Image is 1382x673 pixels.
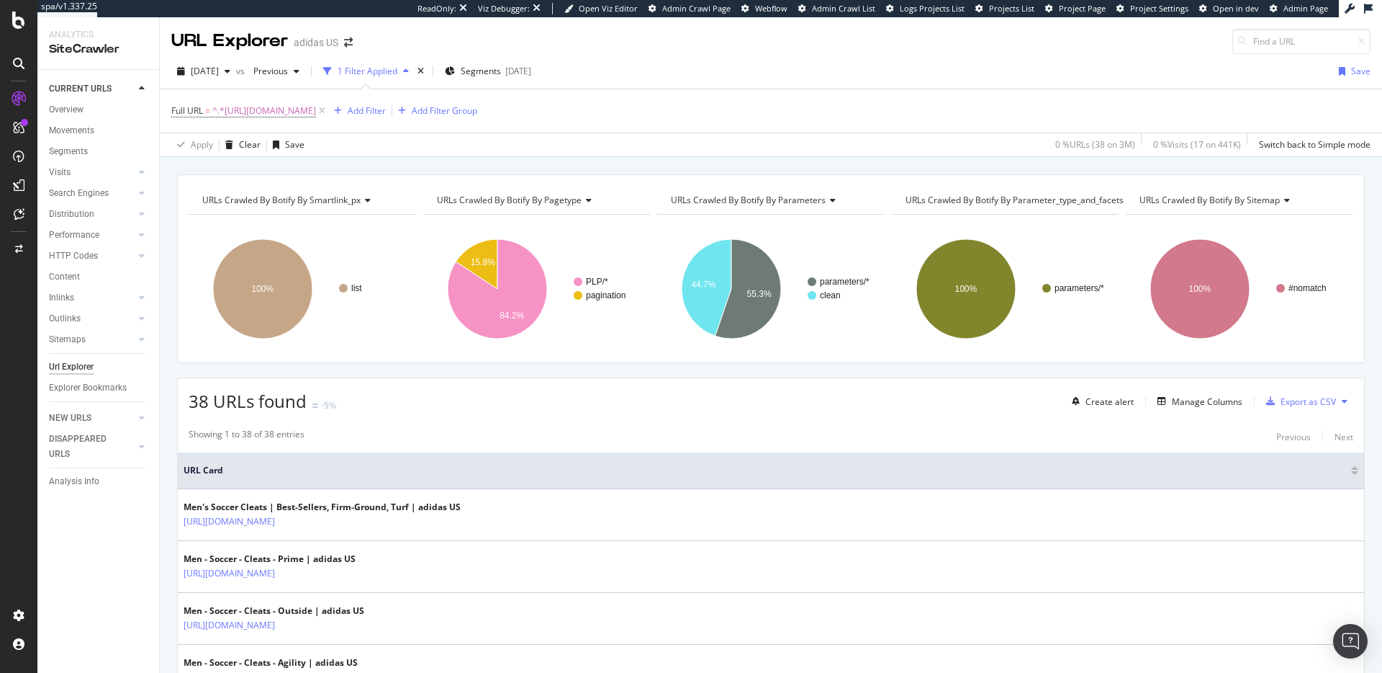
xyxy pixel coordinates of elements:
div: Overview [49,102,83,117]
div: A chart. [1126,226,1351,352]
a: Sitemaps [49,332,135,347]
text: 100% [252,284,274,294]
span: ^.*[URL][DOMAIN_NAME] [212,101,316,121]
text: #nomatch [1288,283,1327,293]
span: = [205,104,210,117]
a: Explorer Bookmarks [49,380,149,396]
div: Search Engines [49,186,109,201]
span: Logs Projects List [900,3,965,14]
div: 0 % URLs ( 38 on 3M ) [1055,138,1135,151]
span: Project Page [1059,3,1106,14]
span: URLs Crawled By Botify By parameter_type_and_facets [905,194,1124,206]
button: Export as CSV [1260,390,1336,413]
div: A chart. [423,226,649,352]
text: list [351,283,362,293]
text: parameters/* [1054,283,1104,293]
div: Outlinks [49,311,81,326]
div: Performance [49,228,99,243]
span: URLs Crawled By Botify By pagetype [437,194,582,206]
button: Next [1334,428,1353,445]
a: Open in dev [1199,3,1259,14]
a: Admin Crawl Page [649,3,731,14]
button: 1 Filter Applied [317,60,415,83]
span: Full URL [171,104,203,117]
a: CURRENT URLS [49,81,135,97]
span: Segments [461,65,501,77]
a: Overview [49,102,149,117]
div: Men - Soccer - Cleats - Prime | adidas US [184,553,356,566]
div: Create alert [1085,396,1134,408]
div: [DATE] [505,65,531,77]
span: Previous [248,65,288,77]
a: DISAPPEARED URLS [49,432,135,462]
a: Admin Crawl List [798,3,875,14]
text: 100% [954,284,977,294]
button: Manage Columns [1152,393,1242,410]
text: 84.2% [500,311,524,321]
span: 38 URLs found [189,389,307,413]
a: Admin Page [1270,3,1328,14]
span: URLs Crawled By Botify By smartlink_px [202,194,361,206]
svg: A chart. [657,226,882,352]
div: Add Filter Group [412,104,477,117]
a: Projects List [975,3,1034,14]
div: Save [285,138,304,151]
a: Url Explorer [49,360,149,375]
input: Find a URL [1232,29,1370,54]
div: times [415,64,427,79]
div: SiteCrawler [49,41,148,58]
div: Sitemaps [49,332,86,347]
img: Equal [312,404,318,408]
a: [URL][DOMAIN_NAME] [184,514,275,529]
button: Segments[DATE] [439,60,537,83]
div: Save [1351,65,1370,77]
button: Apply [171,133,213,156]
button: Switch back to Simple mode [1253,133,1370,156]
h4: URLs Crawled By Botify By parameters [668,189,872,212]
div: URL Explorer [171,29,288,53]
span: Webflow [755,3,787,14]
div: HTTP Codes [49,249,98,264]
span: Admin Crawl Page [662,3,731,14]
button: Previous [1276,428,1311,445]
a: Project Settings [1116,3,1188,14]
a: Inlinks [49,290,135,306]
button: Add Filter [328,102,386,120]
a: Webflow [741,3,787,14]
span: Admin Crawl List [812,3,875,14]
div: NEW URLS [49,411,91,426]
text: 44.7% [692,280,716,290]
div: -5% [321,399,336,411]
span: vs [236,65,248,77]
h4: URLs Crawled By Botify By pagetype [434,189,638,212]
div: Movements [49,123,94,138]
div: Content [49,269,80,285]
span: Projects List [989,3,1034,14]
a: Movements [49,123,149,138]
div: DISAPPEARED URLS [49,432,122,462]
div: Inlinks [49,290,74,306]
a: HTTP Codes [49,249,135,264]
a: Performance [49,228,135,243]
div: arrow-right-arrow-left [344,37,353,48]
div: Add Filter [348,104,386,117]
button: Save [267,133,304,156]
div: Previous [1276,431,1311,443]
div: Manage Columns [1172,396,1242,408]
a: Analysis Info [49,474,149,489]
a: Visits [49,165,135,180]
span: URLs Crawled By Botify By sitemap [1139,194,1280,206]
svg: A chart. [892,226,1117,352]
div: Analysis Info [49,474,99,489]
div: Url Explorer [49,360,94,375]
a: Segments [49,144,149,159]
a: Distribution [49,207,135,222]
text: pagination [586,290,625,300]
button: Create alert [1066,390,1134,413]
div: Analytics [49,29,148,41]
span: Open in dev [1213,3,1259,14]
div: Open Intercom Messenger [1333,624,1368,659]
div: Men's Soccer Cleats | Best-Sellers, Firm-Ground, Turf | adidas US [184,501,461,514]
